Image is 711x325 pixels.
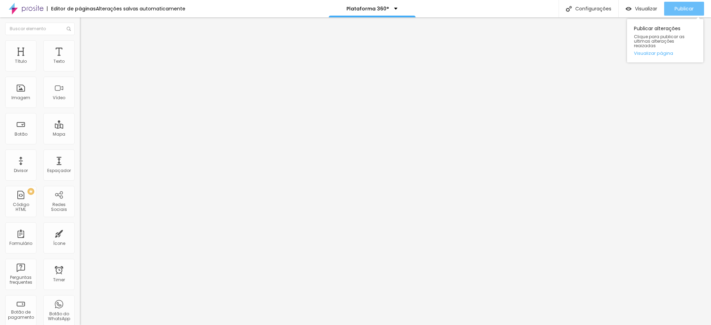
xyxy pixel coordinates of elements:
button: Publicar [664,2,704,16]
div: Botão de pagamento [7,310,34,320]
iframe: Editor [80,17,711,325]
button: Visualizar [619,2,664,16]
span: Publicar [675,6,694,11]
div: Ícone [53,241,65,246]
div: Mapa [53,132,65,137]
div: Título [15,59,27,64]
img: view-1.svg [626,6,631,12]
div: Botão [15,132,27,137]
input: Buscar elemento [5,23,75,35]
div: Perguntas frequentes [7,275,34,285]
span: Clique para publicar as ultimas alterações reaizadas [634,34,696,48]
a: Visualizar página [634,51,696,55]
div: Espaçador [47,168,71,173]
div: Formulário [9,241,32,246]
div: Imagem [11,95,30,100]
div: Timer [53,277,65,282]
p: Plataforma 360° [346,6,389,11]
div: Vídeo [53,95,65,100]
span: Visualizar [635,6,657,11]
div: Código HTML [7,202,34,212]
div: Alterações salvas automaticamente [96,6,185,11]
div: Publicar alterações [627,19,703,62]
div: Editor de páginas [47,6,96,11]
img: Icone [67,27,71,31]
div: Divisor [14,168,28,173]
div: Botão do WhatsApp [45,311,73,322]
img: Icone [566,6,572,12]
div: Redes Sociais [45,202,73,212]
div: Texto [53,59,65,64]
